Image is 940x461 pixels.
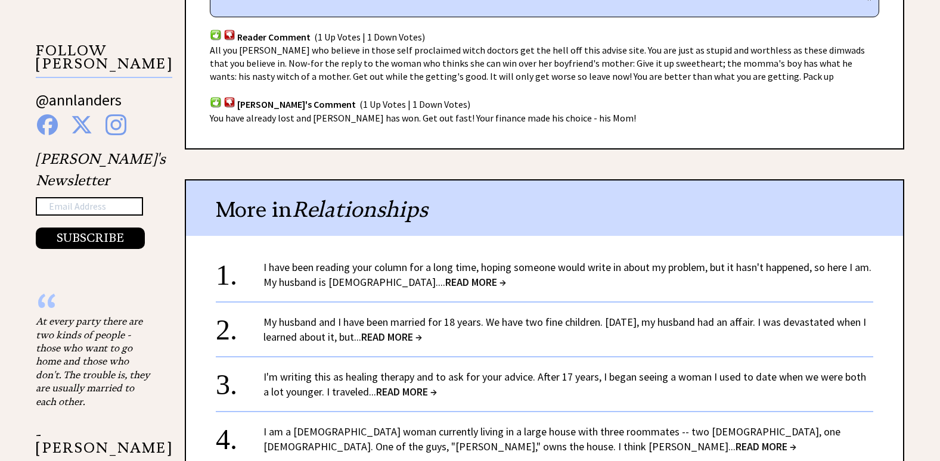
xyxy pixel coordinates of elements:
img: instagram%20blue.png [106,114,126,135]
span: READ MORE → [736,440,796,453]
img: votdown.png [224,96,235,108]
span: (1 Up Votes | 1 Down Votes) [359,98,470,110]
span: You have already lost and [PERSON_NAME] has won. Get out fast! Your finance made his choice - his... [210,112,636,124]
div: 3. [216,369,263,391]
span: [PERSON_NAME]'s Comment [237,98,356,110]
a: I have been reading your column for a long time, hoping someone would write in about my problem, ... [263,260,871,289]
span: READ MORE → [361,330,422,344]
input: Email Address [36,197,143,216]
a: My husband and I have been married for 18 years. We have two fine children. [DATE], my husband ha... [263,315,866,344]
img: votup.png [210,29,222,41]
div: At every party there are two kinds of people - those who want to go home and those who don't. The... [36,314,155,408]
div: 2. [216,314,263,337]
span: Reader Comment [237,31,311,43]
span: Relationships [292,196,428,223]
div: [PERSON_NAME]'s Newsletter [36,148,166,250]
a: I am a [DEMOGRAPHIC_DATA] woman currently living in a large house with three roommates -- two [DE... [263,425,840,453]
span: All you [PERSON_NAME] who believe in those self proclaimed witch doctors get the hell off this ad... [210,44,865,82]
a: I'm writing this as healing therapy and to ask for your advice. After 17 years, I began seeing a ... [263,370,866,398]
p: FOLLOW [PERSON_NAME] [36,44,172,78]
div: More in [186,180,903,236]
div: 4. [216,424,263,446]
img: votup.png [210,96,222,108]
div: “ [36,303,155,314]
a: @annlanders [36,90,122,122]
span: READ MORE → [445,275,506,289]
span: (1 Up Votes | 1 Down Votes) [314,31,425,43]
img: votdown.png [224,29,235,41]
button: SUBSCRIBE [36,228,145,249]
img: x%20blue.png [71,114,92,135]
span: READ MORE → [376,385,437,398]
div: 1. [216,260,263,282]
img: facebook%20blue.png [37,114,58,135]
